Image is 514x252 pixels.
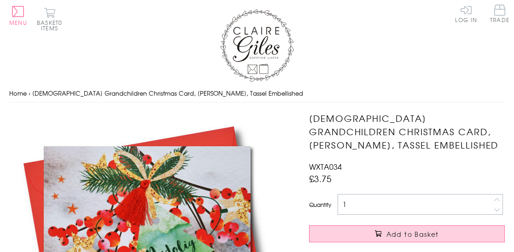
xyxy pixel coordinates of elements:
span: › [29,89,30,97]
h1: [DEMOGRAPHIC_DATA] Grandchildren Christmas Card, [PERSON_NAME], Tassel Embellished [309,112,505,151]
button: Menu [9,6,27,25]
span: £3.75 [309,172,332,185]
span: Trade [490,5,509,23]
span: WXTA034 [309,161,342,172]
span: 0 items [41,18,62,32]
img: Claire Giles Greetings Cards [220,9,294,82]
a: Log In [455,5,477,23]
label: Quantity [309,200,331,209]
a: Home [9,89,27,97]
nav: breadcrumbs [9,84,505,103]
span: Menu [9,18,27,27]
span: [DEMOGRAPHIC_DATA] Grandchildren Christmas Card, [PERSON_NAME], Tassel Embellished [32,89,303,97]
button: Add to Basket [309,225,505,242]
a: Trade [490,5,509,24]
button: Basket0 items [37,7,62,31]
span: Add to Basket [386,229,439,239]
